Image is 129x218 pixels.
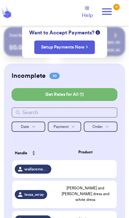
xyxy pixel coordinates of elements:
[24,167,48,172] span: wallacemaguilar
[107,40,120,45] div: $ 45.99
[21,125,29,129] span: Date
[12,107,117,118] input: Search
[34,41,95,54] button: Setup Payments Now
[92,125,103,129] span: Order
[54,125,69,129] span: Payment
[48,122,82,132] button: Payment
[82,12,93,19] span: Help
[15,150,27,156] span: Handle
[113,4,120,10] div: 4
[41,44,88,50] a: Setup Payments Now
[62,186,109,202] span: [PERSON_NAME] and [PERSON_NAME] dress and white dress
[84,122,117,132] button: Order
[106,48,120,53] div: $ 123.45
[9,33,32,38] p: Total Balance
[12,88,117,101] button: Get Rates for All (1)
[78,149,92,155] span: Product
[49,73,60,79] span: 10
[82,6,93,19] a: Help
[9,43,47,52] p: $ 0.00
[24,192,44,197] span: tessa_wray
[29,29,94,37] span: Want to Accept Payments?
[12,122,45,132] button: Date
[12,71,46,80] h2: Incomplete
[29,147,39,159] button: Sort ascending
